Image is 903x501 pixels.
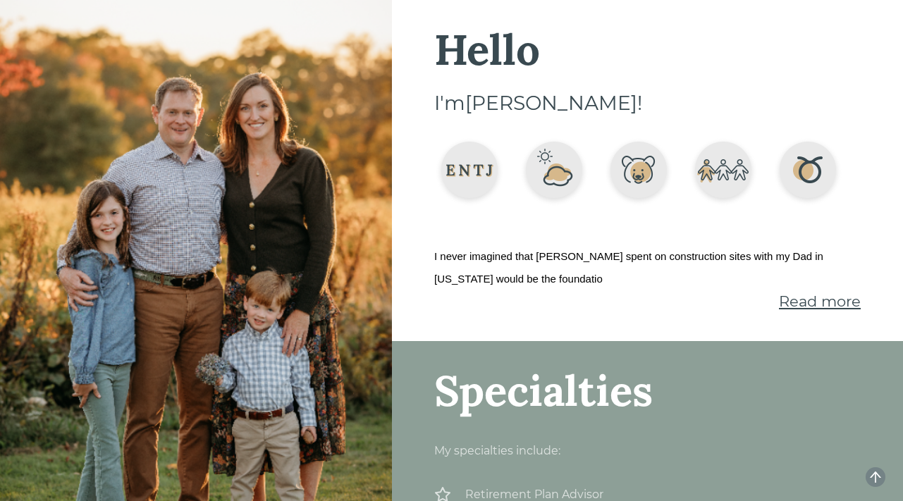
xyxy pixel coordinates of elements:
div: Hello [434,28,861,70]
div: Specialties [434,369,861,412]
img: MBTI [434,137,505,207]
div: My specialties include: [434,440,861,462]
img: Animal [603,137,674,207]
img: Birth Order [688,137,758,207]
span: arrow-up [868,470,883,484]
img: Zodiac [773,137,843,207]
img: Hobby [519,137,589,207]
button: arrow-up [866,467,885,487]
div: I'm [PERSON_NAME] ! [434,92,861,116]
span: I never imagined that [PERSON_NAME] spent on construction sites with my Dad in [US_STATE] would b... [434,250,823,285]
span: Read more [779,292,861,310]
